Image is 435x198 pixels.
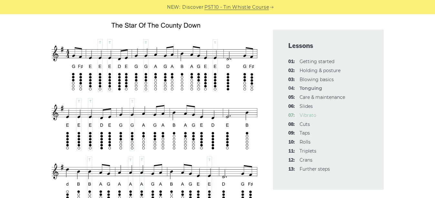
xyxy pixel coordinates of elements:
[167,4,180,11] span: NEW:
[288,67,295,75] span: 02:
[300,94,345,100] a: 05:Care & maintenance
[288,138,295,146] span: 10:
[300,85,322,91] strong: Tonguing
[300,103,313,109] a: 06:Slides
[300,77,334,82] a: 03:Blowing basics
[288,41,368,50] span: Lessons
[300,59,334,64] a: 01:Getting started
[288,94,295,101] span: 05:
[288,165,295,173] span: 13:
[288,85,295,92] span: 04:
[288,76,295,84] span: 03:
[182,4,203,11] span: Discover
[300,112,316,118] a: 07:Vibrato
[300,121,310,127] a: 08:Cuts
[288,58,295,66] span: 01:
[288,112,295,119] span: 07:
[288,121,295,128] span: 08:
[300,157,312,163] a: 12:Crans
[300,68,341,73] a: 02:Holding & posture
[300,139,311,145] a: 10:Rolls
[204,4,269,11] a: PST10 - Tin Whistle Course
[300,130,310,136] a: 09:Taps
[300,148,316,154] a: 11:Triplets
[300,166,330,172] a: 13:Further steps
[288,156,295,164] span: 12:
[288,129,295,137] span: 09:
[288,147,295,155] span: 11:
[288,103,295,110] span: 06:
